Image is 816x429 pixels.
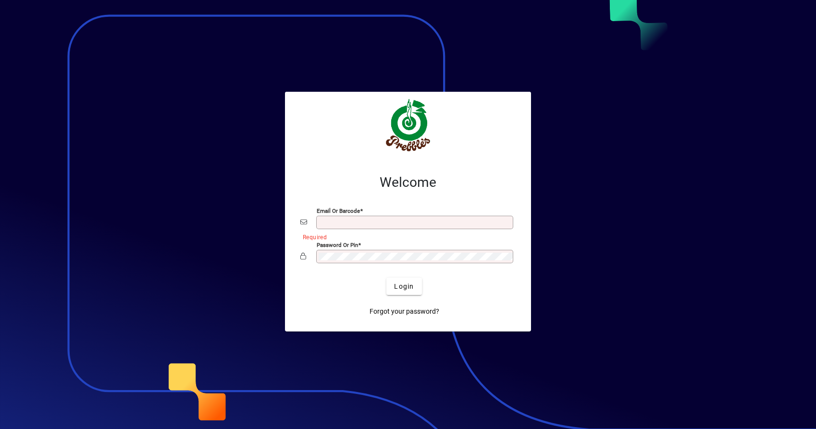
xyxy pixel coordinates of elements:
[300,174,516,191] h2: Welcome
[370,306,439,317] span: Forgot your password?
[303,232,508,242] mat-error: Required
[317,208,360,214] mat-label: Email or Barcode
[317,242,358,248] mat-label: Password or Pin
[386,278,421,295] button: Login
[394,282,414,292] span: Login
[366,303,443,320] a: Forgot your password?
